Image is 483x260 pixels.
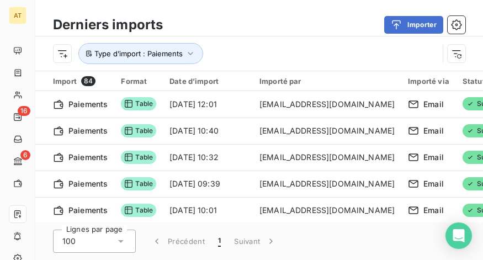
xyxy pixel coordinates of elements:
div: Importé par [259,77,395,86]
span: 1 [218,236,221,247]
span: 100 [62,236,76,247]
span: Paiements [68,99,108,110]
button: Précédent [145,230,211,253]
td: [DATE] 10:40 [163,118,253,144]
div: Importé via [408,77,449,86]
span: Paiements [68,178,108,189]
div: Import [53,76,108,86]
td: [EMAIL_ADDRESS][DOMAIN_NAME] [253,118,401,144]
span: Paiements [68,152,108,163]
td: [EMAIL_ADDRESS][DOMAIN_NAME] [253,197,401,224]
td: [EMAIL_ADDRESS][DOMAIN_NAME] [253,144,401,171]
div: AT [9,7,26,24]
span: Table [121,97,156,110]
td: [DATE] 10:32 [163,144,253,171]
td: [DATE] 09:39 [163,171,253,197]
h3: Derniers imports [53,15,163,35]
span: 84 [81,76,95,86]
button: Suivant [227,230,283,253]
span: Table [121,124,156,137]
td: [EMAIL_ADDRESS][DOMAIN_NAME] [253,91,401,118]
button: Importer [384,16,443,34]
button: 1 [211,230,227,253]
button: Type d’import : Paiements [78,43,203,64]
div: Open Intercom Messenger [445,222,472,249]
div: Format [121,77,156,86]
span: Table [121,177,156,190]
span: Email [423,152,444,163]
span: Paiements [68,205,108,216]
td: [DATE] 12:01 [163,91,253,118]
span: Email [423,178,444,189]
span: Email [423,99,444,110]
span: Type d’import : Paiements [94,49,183,58]
span: Table [121,151,156,164]
td: [DATE] 10:01 [163,197,253,224]
td: [EMAIL_ADDRESS][DOMAIN_NAME] [253,171,401,197]
span: Paiements [68,125,108,136]
span: Email [423,205,444,216]
div: Date d’import [169,77,246,86]
span: 6 [20,150,30,160]
span: Table [121,204,156,217]
span: 16 [18,106,30,116]
span: Email [423,125,444,136]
